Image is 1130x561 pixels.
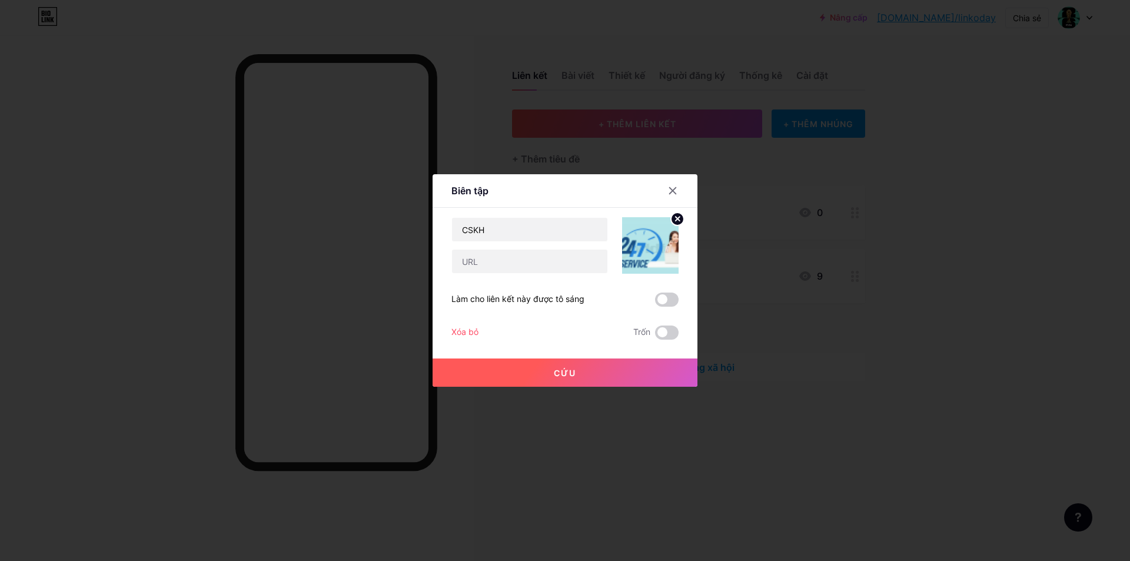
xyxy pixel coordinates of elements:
[633,327,650,337] font: Trốn
[433,358,697,387] button: Cứu
[622,217,679,274] img: liên kết_hình thu nhỏ
[452,218,607,241] input: Tiêu đề
[452,250,607,273] input: URL
[451,294,584,304] font: Làm cho liên kết này được tô sáng
[451,327,478,337] font: Xóa bỏ
[451,185,488,197] font: Biên tập
[554,368,576,378] font: Cứu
